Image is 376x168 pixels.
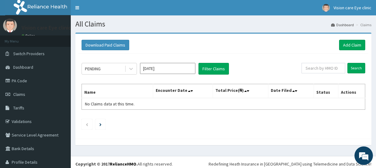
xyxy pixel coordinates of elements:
[22,25,71,31] p: Vision care Eye clinic
[198,63,229,75] button: Filter Claims
[339,40,365,50] a: Add Claim
[334,5,371,10] span: Vision care Eye clinic
[314,84,338,98] th: Status
[13,105,24,111] span: Tariffs
[110,161,136,167] a: RelianceHMO
[85,66,101,72] div: PENDING
[22,34,36,38] a: Online
[82,84,153,98] th: Name
[75,161,138,167] strong: Copyright © 2017 .
[153,84,213,98] th: Encounter Date
[354,22,371,27] li: Claims
[209,161,371,167] div: Redefining Heath Insurance in [GEOGRAPHIC_DATA] using Telemedicine and Data Science!
[13,92,25,97] span: Claims
[140,63,195,74] input: Select Month and Year
[213,84,268,98] th: Total Price(₦)
[347,63,365,73] input: Search
[338,84,365,98] th: Actions
[99,121,102,127] a: Next page
[13,64,33,70] span: Dashboard
[75,20,371,28] h1: All Claims
[3,18,17,32] img: User Image
[268,84,314,98] th: Date Filed
[86,121,88,127] a: Previous page
[85,101,134,107] span: No Claims data at this time.
[322,4,330,12] img: User Image
[13,51,45,56] span: Switch Providers
[302,63,345,73] input: Search by HMO ID
[331,22,354,27] a: Dashboard
[82,40,129,50] button: Download Paid Claims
